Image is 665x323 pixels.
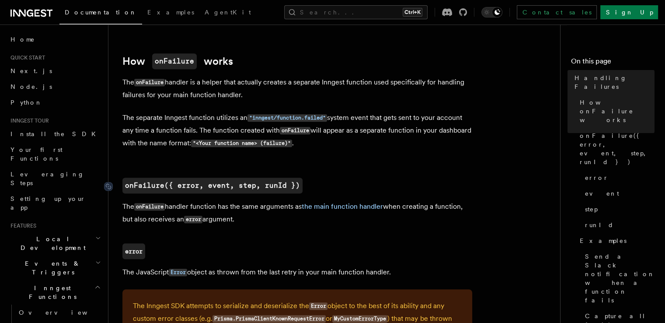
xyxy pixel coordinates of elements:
[10,146,63,162] span: Your first Functions
[134,203,165,211] code: onFailure
[122,76,472,101] p: The handler is a helper that actually creates a separate Inngest function used specifically for h...
[585,221,614,229] span: runId
[585,252,655,305] span: Send a Slack notification when a function fails
[147,9,194,16] span: Examples
[142,3,199,24] a: Examples
[10,67,52,74] span: Next.js
[280,127,310,134] code: onFailure
[309,302,327,310] code: Error
[403,8,422,17] kbd: Ctrl+K
[576,95,655,128] a: How onFailure works
[184,216,202,223] code: error
[7,117,49,124] span: Inngest tour
[7,259,95,277] span: Events & Triggers
[15,305,103,320] a: Overview
[7,222,36,229] span: Features
[580,131,655,166] span: onFailure({ error, event, step, runId })
[481,7,502,18] button: Toggle dark mode
[580,236,627,245] span: Examples
[169,269,187,276] code: Error
[284,5,428,19] button: Search...Ctrl+K
[10,83,52,90] span: Node.js
[7,142,103,166] a: Your first Functions
[122,266,472,279] p: The JavaScript object as thrown from the last retry in your main function handler.
[122,112,472,150] p: The separate Inngest function utilizes an system event that gets sent to your account any time a ...
[122,243,145,259] a: error
[247,114,327,122] code: "inngest/function.failed"
[571,56,655,70] h4: On this page
[581,186,655,201] a: event
[581,217,655,233] a: runId
[581,170,655,186] a: error
[199,3,256,24] a: AgentKit
[212,315,326,323] code: Prisma.PrismaClientKnownRequestError
[7,231,103,256] button: Local Development
[7,32,103,47] a: Home
[517,5,597,19] a: Contact sales
[65,9,137,16] span: Documentation
[7,235,95,252] span: Local Development
[7,284,94,301] span: Inngest Functions
[205,9,251,16] span: AgentKit
[332,315,387,323] code: MyCustomErrorType
[247,113,327,122] a: "inngest/function.failed"
[571,70,655,95] a: Handling Failures
[600,5,658,19] a: Sign Up
[10,195,86,211] span: Setting up your app
[7,166,103,191] a: Leveraging Steps
[191,140,292,147] code: "<Your function name> (failure)"
[10,35,35,44] span: Home
[59,3,142,25] a: Documentation
[7,256,103,280] button: Events & Triggers
[122,178,303,193] a: onFailure({ error, event, step, runId })
[7,191,103,215] a: Setting up your app
[169,268,187,276] a: Error
[7,280,103,305] button: Inngest Functions
[122,200,472,226] p: The handler function has the same arguments as when creating a function, but also receives an arg...
[581,201,655,217] a: step
[585,189,619,198] span: event
[580,98,655,124] span: How onFailure works
[576,128,655,170] a: onFailure({ error, event, step, runId })
[10,171,84,186] span: Leveraging Steps
[10,99,42,106] span: Python
[574,74,655,91] span: Handling Failures
[152,53,197,69] code: onFailure
[19,309,109,316] span: Overview
[585,173,609,182] span: error
[122,53,233,69] a: HowonFailureworks
[7,95,103,110] a: Python
[576,233,655,249] a: Examples
[7,54,45,61] span: Quick start
[7,63,103,79] a: Next.js
[7,79,103,95] a: Node.js
[302,202,383,211] a: the main function handler
[134,79,165,86] code: onFailure
[585,205,598,214] span: step
[7,126,103,142] a: Install the SDK
[581,249,655,308] a: Send a Slack notification when a function fails
[10,130,101,137] span: Install the SDK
